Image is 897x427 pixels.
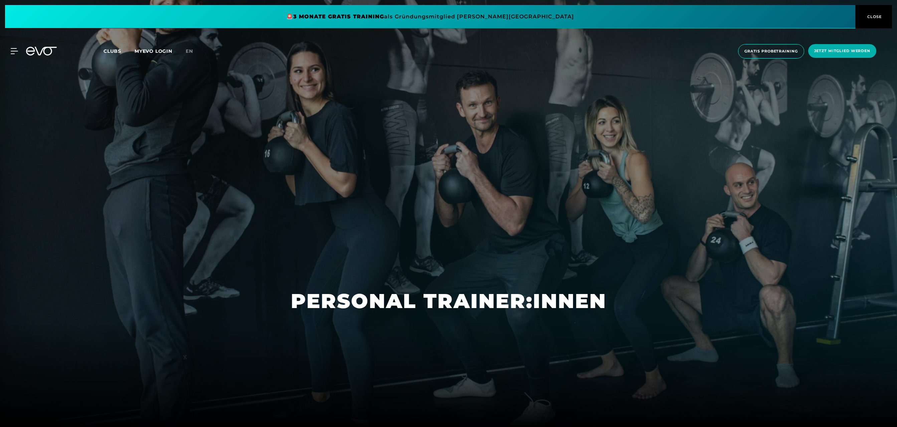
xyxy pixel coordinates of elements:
[186,47,201,55] a: en
[186,48,193,54] span: en
[855,5,892,28] button: CLOSE
[814,48,870,54] span: Jetzt Mitglied werden
[104,48,135,54] a: Clubs
[866,14,882,20] span: CLOSE
[736,44,806,58] a: Gratis Probetraining
[104,48,121,54] span: Clubs
[806,44,878,58] a: Jetzt Mitglied werden
[744,48,798,54] span: Gratis Probetraining
[135,48,172,54] a: MYEVO LOGIN
[291,288,606,314] h1: PERSONAL TRAINER:INNEN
